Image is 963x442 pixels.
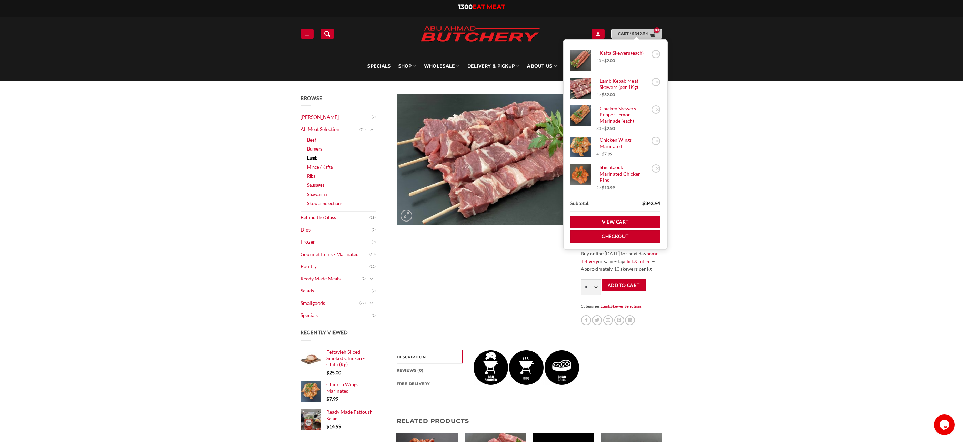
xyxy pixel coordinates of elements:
a: Share on Facebook [581,315,591,325]
a: Share on Twitter [592,315,602,325]
span: $ [632,31,635,37]
bdi: 2.00 [604,58,615,63]
a: Specials [367,52,391,81]
img: Lamb Kebab Meat Skewers (per 1Kg) [474,350,508,385]
a: Ribs [307,172,315,181]
a: Dips [301,224,372,236]
a: Chicken Wings Marinated [326,381,376,394]
button: Add to cart [602,279,646,291]
img: Lamb Kebab Meat Skewers (per 1Kg) [397,94,570,225]
bdi: 25.00 [326,370,341,376]
bdi: 7.99 [602,151,612,156]
a: Email to a Friend [603,315,613,325]
span: (2) [362,274,366,284]
a: Lamb [601,304,610,308]
a: About Us [527,52,557,81]
a: Chicken Wings Marinated [596,137,650,150]
bdi: 342.94 [632,31,648,36]
a: View cart [570,216,660,228]
span: $ [602,92,604,97]
a: Description [397,350,463,363]
a: 1300EAT MEAT [458,3,505,11]
span: 40 × [596,58,615,63]
span: Fettayleh Sliced Smoked Chicken - Chilli (Kg) [326,349,365,368]
a: Remove Chicken Skewers Pepper Lemon Marinade (each) from cart [652,105,660,114]
button: Toggle [367,275,376,282]
a: All Meat Selection [301,123,359,135]
span: Cart / [618,31,648,37]
strong: Subtotal: [570,199,590,207]
span: 4 × [596,92,615,97]
bdi: 14.99 [326,423,341,429]
a: Ready Made Meals [301,273,362,285]
a: FREE Delivery [397,377,463,390]
span: (27) [359,298,366,308]
button: Toggle [367,126,376,133]
a: Smallgoods [301,297,359,309]
span: (2) [372,286,376,296]
a: Mince / Kafta [307,163,333,172]
img: Lamb Kebab Meat Skewers (per 1Kg) [545,350,579,385]
span: (12) [369,261,376,272]
bdi: 32.00 [602,92,615,97]
bdi: 7.99 [326,396,338,402]
img: Abu Ahmad Butchery [415,21,546,48]
span: Chicken Wings Marinated [326,381,358,393]
a: SHOP [398,52,416,81]
span: 4 × [596,151,612,157]
a: Specials [301,309,372,321]
p: Buy online [DATE] for next day or same-day – Approximately 10 skewers per kg [581,250,662,273]
span: Browse [301,95,322,101]
span: $ [602,185,604,190]
a: Sausages [307,181,325,189]
span: (19) [369,213,376,223]
span: 30 × [596,126,615,131]
a: Pin on Pinterest [614,315,624,325]
a: Shishtaouk Marinated Chicken Ribs [596,164,650,183]
a: [PERSON_NAME] [301,111,372,123]
span: (13) [369,249,376,259]
a: View cart [611,29,662,39]
a: Remove Kafta Skewers (each) from cart [652,50,660,58]
span: (9) [372,237,376,247]
iframe: chat widget [934,414,956,435]
a: Skewer Selections [611,304,642,308]
span: Recently Viewed [301,329,348,335]
a: Shawarma [307,190,327,199]
a: Frozen [301,236,372,248]
a: Behind the Glass [301,212,369,224]
a: Fettayleh Sliced Smoked Chicken - Chilli (Kg) [326,349,376,368]
span: (5) [372,225,376,235]
a: Reviews (0) [397,364,463,377]
a: Zoom [401,210,412,222]
a: Ready Made Fattoush Salad [326,409,376,422]
span: $ [604,126,607,131]
a: Wholesale [424,52,460,81]
button: Toggle [367,299,376,307]
a: Poultry [301,260,369,273]
a: Kafta Skewers (each) [596,50,650,56]
a: Remove Chicken Wings Marinated from cart [652,137,660,145]
a: Skewer Selections [307,199,343,208]
span: Categories: , [581,301,662,311]
a: My account [592,29,604,39]
bdi: 342.94 [642,200,660,206]
span: (74) [359,124,366,135]
a: Beef [307,135,316,144]
span: $ [326,396,329,402]
bdi: 13.99 [602,185,615,190]
a: click&collect [624,258,652,264]
span: $ [326,423,329,429]
a: Remove Shishtaouk Marinated Chicken Ribs from cart [652,164,660,173]
a: Search [321,29,334,39]
a: Share on LinkedIn [625,315,635,325]
span: Ready Made Fattoush Salad [326,409,373,421]
img: Lamb Kebab Meat Skewers (per 1Kg) [509,350,544,385]
span: $ [326,370,329,376]
a: Burgers [307,144,322,153]
a: Gourmet Items / Marinated [301,248,369,260]
a: home delivery [581,250,658,264]
span: $ [604,58,607,63]
span: (1) [372,310,376,321]
a: Checkout [570,230,660,243]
